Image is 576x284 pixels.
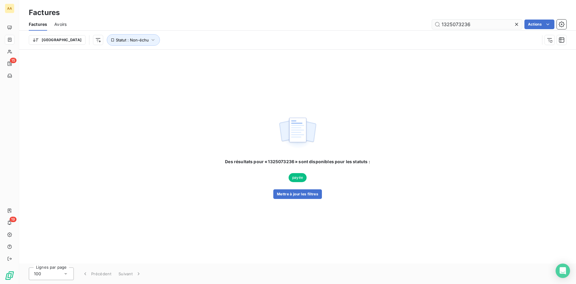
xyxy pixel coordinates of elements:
[29,35,85,45] button: [GEOGRAPHIC_DATA]
[116,38,149,42] span: Statut : Non-échu
[556,264,570,278] div: Open Intercom Messenger
[278,114,317,151] img: empty state
[524,20,554,29] button: Actions
[225,159,370,165] span: Des résultats pour « 1325073236 » sont disponibles pour les statuts :
[5,271,14,280] img: Logo LeanPay
[289,173,307,182] span: payée
[5,59,14,69] a: 15
[107,34,160,46] button: Statut : Non-échu
[79,267,115,280] button: Précédent
[34,271,41,277] span: 100
[29,7,60,18] h3: Factures
[10,217,16,222] span: 19
[54,21,67,27] span: Avoirs
[273,189,322,199] button: Mettre à jour les filtres
[5,4,14,13] div: AA
[115,267,145,280] button: Suivant
[10,58,16,63] span: 15
[29,21,47,27] span: Factures
[432,20,522,29] input: Rechercher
